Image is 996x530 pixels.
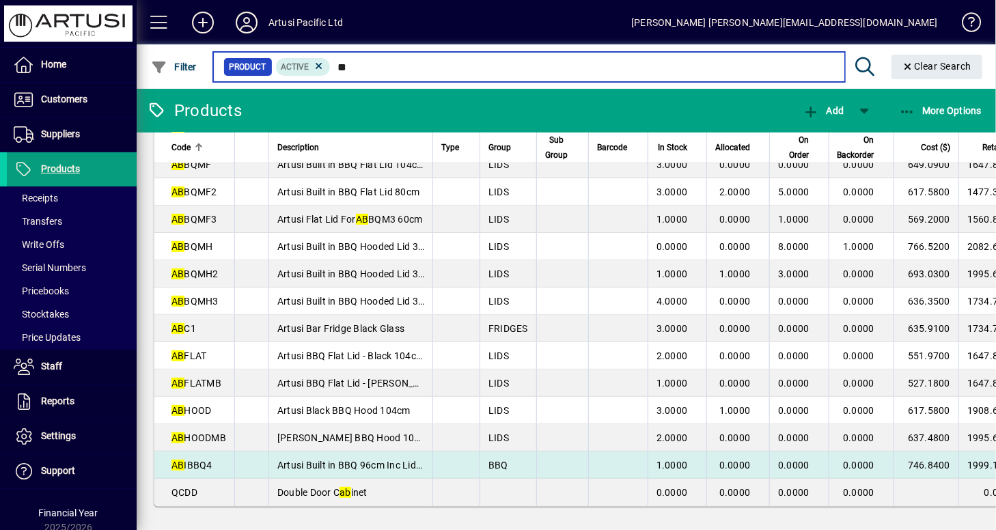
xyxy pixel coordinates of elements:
span: 3.0000 [778,268,810,279]
em: AB [171,460,184,471]
span: 0.0000 [719,487,751,498]
a: Knowledge Base [952,3,979,47]
span: Cost ($) [921,140,950,155]
span: QCDD [171,487,197,498]
span: 3.0000 [656,159,688,170]
span: LIDS [488,350,509,361]
span: 0.0000 [843,186,874,197]
span: Transfers [14,216,62,227]
span: 1.0000 [719,268,751,279]
span: 0.0000 [778,432,810,443]
span: Artusi Built in BBQ 96cm Inc Lid Black S/S Burners [277,460,497,471]
td: 746.8400 [894,451,958,479]
span: Clear Search [902,61,972,72]
td: 637.4800 [894,424,958,451]
span: 0.0000 [778,159,810,170]
em: AB [171,241,184,252]
span: 0.0000 [719,296,751,307]
span: 1.0000 [656,460,688,471]
span: Home [41,59,66,70]
em: AB [171,159,184,170]
span: LIDS [488,296,509,307]
span: 0.0000 [778,487,810,498]
span: 0.0000 [719,159,751,170]
em: AB [171,323,184,334]
a: Pricebooks [7,279,137,303]
div: In Stock [656,140,700,155]
span: BQMH [171,241,213,252]
span: LIDS [488,405,509,416]
span: Barcode [597,140,627,155]
div: Barcode [597,140,639,155]
mat-chip: Activation Status: Active [276,58,331,76]
em: AB [171,214,184,225]
a: Price Updates [7,326,137,349]
div: Products [147,100,242,122]
span: IBBQ4 [171,460,212,471]
td: 551.9700 [894,342,958,369]
span: 0.0000 [843,460,874,471]
span: Type [441,140,459,155]
span: Sub Group [545,132,568,163]
span: Products [41,163,80,174]
span: 0.0000 [843,378,874,389]
span: LIDS [488,268,509,279]
a: Reports [7,385,137,419]
span: Artusi Built in BBQ Hooded Lid 316 S/S 60cm [277,296,474,307]
span: Reports [41,395,74,406]
div: Sub Group [545,132,580,163]
span: FLAT [171,350,207,361]
span: Code [171,140,191,155]
span: 1.0000 [778,214,810,225]
span: 1.0000 [719,405,751,416]
td: 569.2000 [894,206,958,233]
button: Add [181,10,225,35]
span: Allocated [715,140,750,155]
span: 3.0000 [656,405,688,416]
span: HOOD [171,405,212,416]
button: Filter [148,55,200,79]
span: Pricebooks [14,285,69,296]
a: Stocktakes [7,303,137,326]
span: Artusi Bar Fridge Black Glass [277,323,404,334]
td: 693.0300 [894,260,958,288]
td: 635.9100 [894,315,958,342]
em: ab [340,487,351,498]
span: 0.0000 [778,378,810,389]
span: C1 [171,323,196,334]
span: LIDS [488,432,509,443]
span: 0.0000 [719,350,751,361]
span: Artusi Built in BBQ Hooded Lid 316 S/S 80cm [277,268,474,279]
a: Suppliers [7,117,137,152]
span: 2.0000 [656,350,688,361]
a: Customers [7,83,137,117]
span: FLATMB [171,378,221,389]
span: 3.0000 [656,186,688,197]
span: LIDS [488,214,509,225]
span: 1.0000 [656,268,688,279]
span: 8.0000 [778,241,810,252]
span: 0.0000 [843,159,874,170]
span: Artusi Built in BBQ Hooded Lid 316 S/S 104cm [277,241,480,252]
button: Profile [225,10,268,35]
span: BQMF2 [171,186,217,197]
td: 649.0900 [894,151,958,178]
div: Code [171,140,226,155]
span: FRIDGES [488,323,528,334]
span: Artusi Flat Lid For BQM3 60cm [277,214,423,225]
a: Settings [7,419,137,454]
button: More Options [896,98,986,123]
span: In Stock [658,140,687,155]
span: 0.0000 [778,350,810,361]
span: Suppliers [41,128,80,139]
span: LIDS [488,186,509,197]
span: 1.0000 [843,241,874,252]
span: 0.0000 [843,268,874,279]
td: 766.5200 [894,233,958,260]
span: 1.0000 [656,378,688,389]
span: Add [803,105,844,116]
td: 617.5800 [894,397,958,424]
span: 0.0000 [843,487,874,498]
span: 0.0000 [843,405,874,416]
span: [PERSON_NAME] BBQ Hood 104cm [277,432,433,443]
